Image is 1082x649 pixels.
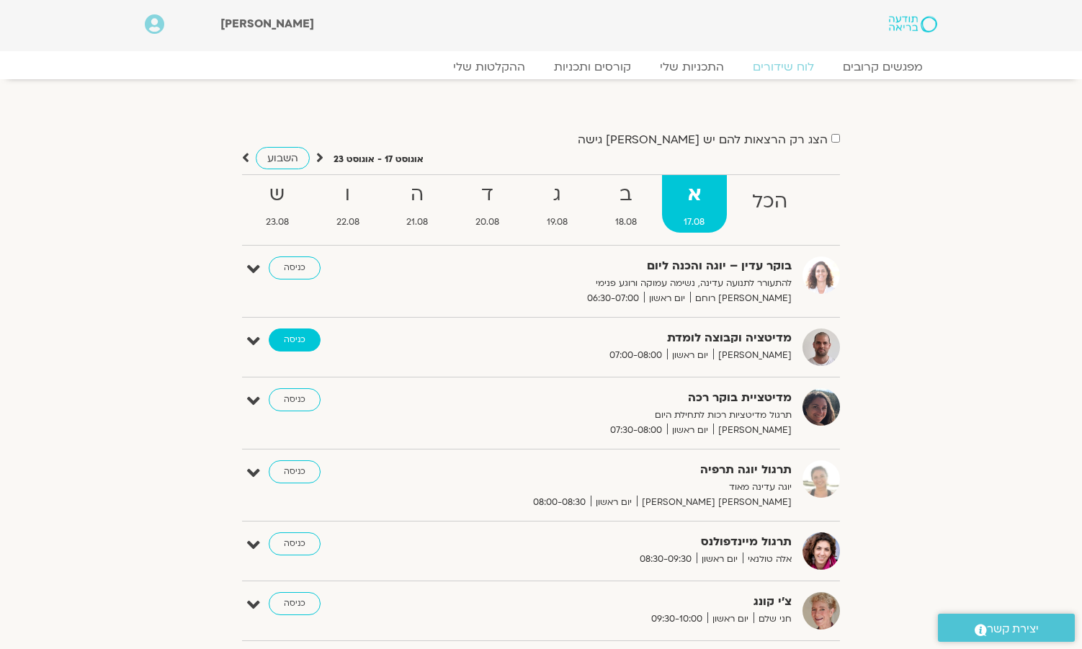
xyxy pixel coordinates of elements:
[439,276,792,291] p: להתעורר לתנועה עדינה, נשימה עמוקה ורוגע פנימי
[269,532,321,555] a: כניסה
[439,532,792,552] strong: תרגול מיינדפולנס
[453,175,522,233] a: ד20.08
[439,408,792,423] p: תרגול מדיטציות רכות לתחילת היום
[713,348,792,363] span: [PERSON_NAME]
[938,614,1075,642] a: יצירת קשר
[697,552,743,567] span: יום ראשון
[524,179,590,211] strong: ג
[439,480,792,495] p: יוגה עדינה מאוד
[635,552,697,567] span: 08:30-09:30
[593,175,659,233] a: ב18.08
[662,215,728,230] span: 17.08
[646,612,707,627] span: 09:30-10:00
[439,460,792,480] strong: תרגול יוגה תרפיה
[604,348,667,363] span: 07:00-08:00
[267,151,298,165] span: השבוע
[220,16,314,32] span: [PERSON_NAME]
[662,179,728,211] strong: א
[385,175,451,233] a: ה21.08
[662,175,728,233] a: א17.08
[528,495,591,510] span: 08:00-08:30
[453,179,522,211] strong: ד
[578,133,828,146] label: הצג רק הרצאות להם יש [PERSON_NAME] גישה
[269,328,321,352] a: כניסה
[754,612,792,627] span: חני שלם
[314,179,382,211] strong: ו
[256,147,310,169] a: השבוע
[524,215,590,230] span: 19.08
[145,60,937,74] nav: Menu
[667,348,713,363] span: יום ראשון
[828,60,937,74] a: מפגשים קרובים
[439,592,792,612] strong: צ'י קונג
[334,152,424,167] p: אוגוסט 17 - אוגוסט 23
[540,60,645,74] a: קורסים ותכניות
[690,291,792,306] span: [PERSON_NAME] רוחם
[269,256,321,279] a: כניסה
[730,186,810,218] strong: הכל
[605,423,667,438] span: 07:30-08:00
[439,256,792,276] strong: בוקר עדין – יוגה והכנה ליום
[582,291,644,306] span: 06:30-07:00
[314,175,382,233] a: ו22.08
[269,460,321,483] a: כניסה
[743,552,792,567] span: אלה טולנאי
[269,592,321,615] a: כניסה
[453,215,522,230] span: 20.08
[987,619,1039,639] span: יצירת קשר
[645,60,738,74] a: התכניות שלי
[593,179,659,211] strong: ב
[593,215,659,230] span: 18.08
[243,175,311,233] a: ש23.08
[644,291,690,306] span: יום ראשון
[314,215,382,230] span: 22.08
[243,215,311,230] span: 23.08
[524,175,590,233] a: ג19.08
[385,179,451,211] strong: ה
[730,175,810,233] a: הכל
[439,60,540,74] a: ההקלטות שלי
[667,423,713,438] span: יום ראשון
[591,495,637,510] span: יום ראשון
[243,179,311,211] strong: ש
[385,215,451,230] span: 21.08
[269,388,321,411] a: כניסה
[713,423,792,438] span: [PERSON_NAME]
[439,388,792,408] strong: מדיטציית בוקר רכה
[738,60,828,74] a: לוח שידורים
[637,495,792,510] span: [PERSON_NAME] [PERSON_NAME]
[439,328,792,348] strong: מדיטציה וקבוצה לומדת
[707,612,754,627] span: יום ראשון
